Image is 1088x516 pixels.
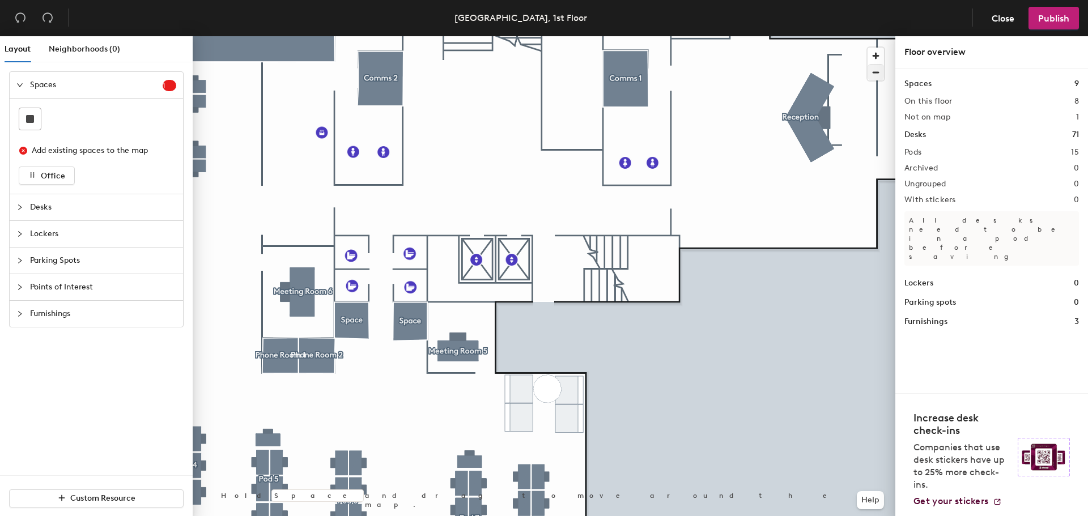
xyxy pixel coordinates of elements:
[16,310,23,317] span: collapsed
[904,180,946,189] h2: Ungrouped
[913,441,1011,491] p: Companies that use desk stickers have up to 25% more check-ins.
[904,195,956,204] h2: With stickers
[30,194,176,220] span: Desks
[30,72,163,98] span: Spaces
[857,491,884,509] button: Help
[19,147,27,155] span: close-circle
[19,167,75,185] button: Office
[36,7,59,29] button: Redo (⌘ + ⇧ + Z)
[16,82,23,88] span: expanded
[913,496,1002,507] a: Get your stickers
[1074,277,1079,289] h1: 0
[1076,113,1079,122] h2: 1
[904,113,950,122] h2: Not on map
[70,493,135,503] span: Custom Resource
[1074,78,1079,90] h1: 9
[1074,164,1079,173] h2: 0
[904,277,933,289] h1: Lockers
[49,44,120,54] span: Neighborhoods (0)
[30,301,176,327] span: Furnishings
[16,231,23,237] span: collapsed
[904,129,926,141] h1: Desks
[16,284,23,291] span: collapsed
[1071,148,1079,157] h2: 15
[30,274,176,300] span: Points of Interest
[30,221,176,247] span: Lockers
[163,82,176,89] span: 1
[904,45,1079,59] div: Floor overview
[904,148,921,157] h2: Pods
[904,97,953,106] h2: On this floor
[1074,180,1079,189] h2: 0
[992,13,1014,24] span: Close
[1038,13,1069,24] span: Publish
[913,412,1011,437] h4: Increase desk check-ins
[1072,129,1079,141] h1: 71
[904,315,947,328] h1: Furnishings
[5,44,31,54] span: Layout
[982,7,1024,29] button: Close
[904,211,1079,266] p: All desks need to be in a pod before saving
[1074,296,1079,309] h1: 0
[32,144,167,157] div: Add existing spaces to the map
[9,489,184,508] button: Custom Resource
[30,248,176,274] span: Parking Spots
[1028,7,1079,29] button: Publish
[1074,97,1079,106] h2: 8
[163,80,176,91] sup: 1
[16,257,23,264] span: collapsed
[1018,438,1070,476] img: Sticker logo
[904,296,956,309] h1: Parking spots
[9,7,32,29] button: Undo (⌘ + Z)
[1074,195,1079,204] h2: 0
[41,171,65,181] span: Office
[1074,315,1079,328] h1: 3
[904,164,938,173] h2: Archived
[16,204,23,211] span: collapsed
[913,496,988,506] span: Get your stickers
[454,11,587,25] div: [GEOGRAPHIC_DATA], 1st Floor
[904,78,932,90] h1: Spaces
